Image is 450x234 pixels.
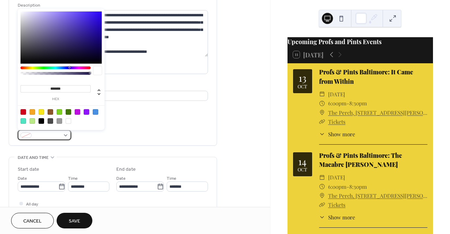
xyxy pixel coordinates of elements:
a: Tickets [328,118,345,125]
div: #7ED321 [57,109,62,115]
div: Location [18,82,207,90]
div: Start date [18,166,39,173]
span: Date [116,175,126,182]
div: #4A90E2 [93,109,98,115]
span: [DATE] [328,173,345,182]
button: ​Show more [319,130,355,138]
div: #BD10E0 [75,109,80,115]
span: - [347,99,349,108]
div: #FFFFFF [66,118,71,124]
span: Save [69,218,80,225]
div: End date [116,166,136,173]
div: ​ [319,90,325,99]
span: Time [68,175,78,182]
span: Date [18,175,27,182]
div: Oct [298,167,307,172]
div: #B8E986 [30,118,35,124]
div: ​ [319,130,325,138]
div: Upcoming Profs and Pints Events [287,37,433,46]
div: ​ [319,191,325,200]
div: #F5A623 [30,109,35,115]
div: ​ [319,200,325,209]
div: #417505 [66,109,71,115]
div: ​ [319,213,325,221]
div: #D0021B [20,109,26,115]
button: ​Show more [319,213,355,221]
span: Time [167,175,176,182]
div: ​ [319,99,325,108]
div: #8B572A [48,109,53,115]
span: Cancel [23,218,42,225]
span: 6:00pm [328,182,347,191]
div: Description [18,2,207,9]
div: ​ [319,182,325,191]
div: #4A4A4A [48,118,53,124]
label: hex [20,97,91,101]
span: [DATE] [328,90,345,99]
span: All day [26,201,38,208]
a: The Perch, [STREET_ADDRESS][PERSON_NAME] [328,191,427,200]
div: #000000 [39,118,44,124]
span: 6:00pm [328,99,347,108]
div: ​ [319,108,325,117]
div: #9013FE [84,109,89,115]
button: Save [57,213,92,228]
a: Profs & Pints Baltimore: The Macabre [PERSON_NAME] [319,151,402,168]
a: Profs & Pints Baltimore: It Came from Within [319,68,413,85]
span: Show more [328,130,355,138]
div: #50E3C2 [20,118,26,124]
button: Cancel [11,213,54,228]
div: ​ [319,117,325,126]
a: Tickets [328,201,345,208]
div: #F8E71C [39,109,44,115]
div: Oct [298,84,307,89]
div: ​ [319,173,325,182]
span: 8:30pm [349,99,367,108]
span: Show more [328,213,355,221]
div: 14 [298,156,307,166]
span: Date and time [18,154,49,161]
span: - [347,182,349,191]
div: #9B9B9B [57,118,62,124]
span: 8:30pm [349,182,367,191]
div: 13 [299,73,306,83]
a: The Perch, [STREET_ADDRESS][PERSON_NAME] [328,108,427,117]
